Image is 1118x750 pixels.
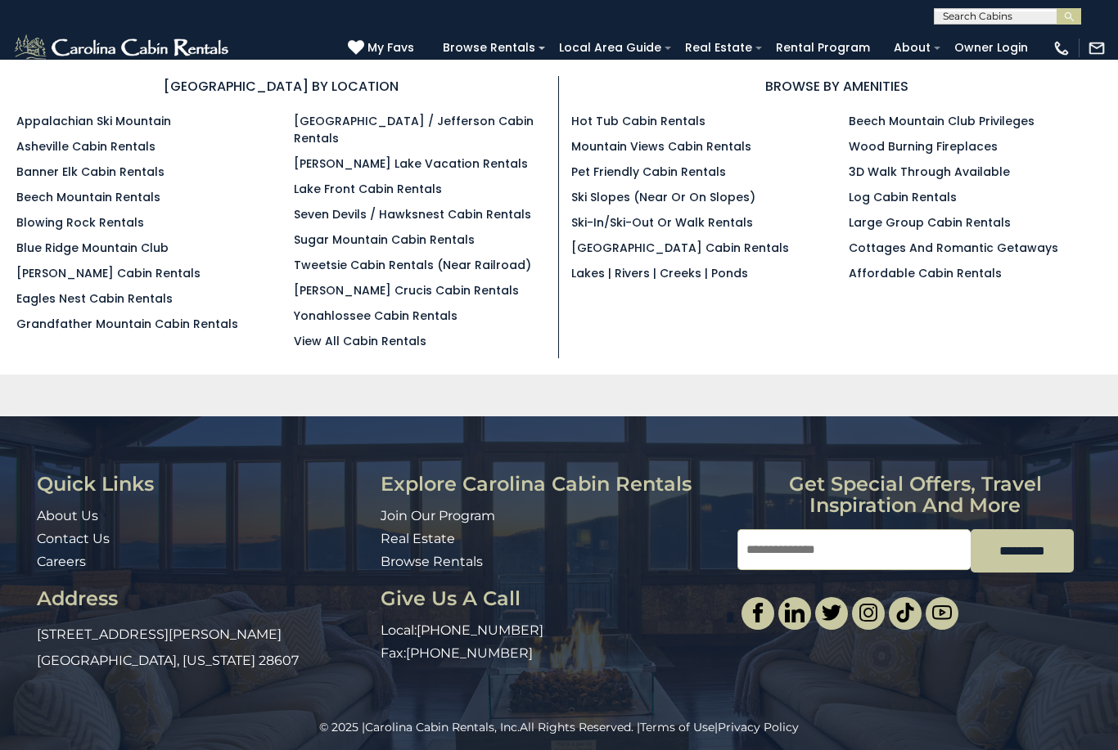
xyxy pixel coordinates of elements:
a: Banner Elk Cabin Rentals [16,164,165,180]
a: [PHONE_NUMBER] [406,645,533,661]
a: Lake Front Cabin Rentals [294,181,442,197]
a: Appalachian Ski Mountain [16,113,171,129]
img: youtube-light.svg [932,603,952,622]
a: Pet Friendly Cabin Rentals [571,164,726,180]
a: Terms of Use [640,720,715,734]
a: Affordable Cabin Rentals [849,265,1002,281]
img: tiktok.svg [895,603,915,622]
a: Wood Burning Fireplaces [849,138,998,155]
a: Blue Ridge Mountain Club [16,240,169,256]
p: Fax: [381,644,724,663]
span: © 2025 | [319,720,520,734]
a: Lakes | Rivers | Creeks | Ponds [571,265,748,281]
a: Local Area Guide [551,35,669,61]
a: Browse Rentals [435,35,543,61]
a: [GEOGRAPHIC_DATA] / Jefferson Cabin Rentals [294,113,534,146]
h3: Address [37,588,368,609]
p: All Rights Reserved. | | [37,719,1081,735]
a: About [886,35,939,61]
a: Contact Us [37,531,110,546]
a: [PERSON_NAME] Lake Vacation Rentals [294,155,528,172]
img: instagram-single.svg [859,603,878,622]
a: Rental Program [768,35,878,61]
img: White-1-2.png [12,32,233,65]
img: mail-regular-white.png [1088,39,1106,57]
a: [GEOGRAPHIC_DATA] Cabin Rentals [571,240,789,256]
a: Owner Login [946,35,1036,61]
a: Ski Slopes (Near or On Slopes) [571,189,755,205]
a: Carolina Cabin Rentals, Inc. [365,720,520,734]
a: View All Cabin Rentals [294,333,426,349]
a: [PHONE_NUMBER] [417,622,543,638]
a: Real Estate [677,35,760,61]
p: [STREET_ADDRESS][PERSON_NAME] [GEOGRAPHIC_DATA], [US_STATE] 28607 [37,622,368,674]
p: Local: [381,622,724,640]
a: Beech Mountain Rentals [16,189,160,205]
a: Privacy Policy [718,720,799,734]
a: [PERSON_NAME] Cabin Rentals [16,265,201,281]
a: Real Estate [381,531,455,546]
h3: Get special offers, travel inspiration and more [737,474,1093,517]
img: twitter-single.svg [822,603,841,622]
a: Log Cabin Rentals [849,189,957,205]
a: Grandfather Mountain Cabin Rentals [16,316,238,332]
a: Careers [37,554,86,569]
a: [PERSON_NAME] Crucis Cabin Rentals [294,282,519,299]
a: Yonahlossee Cabin Rentals [294,308,458,324]
h3: Give Us A Call [381,588,724,609]
img: facebook-single.svg [748,603,768,622]
a: Hot Tub Cabin Rentals [571,113,706,129]
img: linkedin-single.svg [785,603,805,622]
a: Sugar Mountain Cabin Rentals [294,231,475,248]
a: Eagles Nest Cabin Rentals [16,290,173,307]
img: phone-regular-white.png [1053,39,1071,57]
a: Beech Mountain Club Privileges [849,113,1035,129]
span: My Favs [367,39,414,56]
a: Ski-in/Ski-Out or Walk Rentals [571,214,753,231]
a: Blowing Rock Rentals [16,214,144,231]
h3: Explore Carolina Cabin Rentals [381,474,724,495]
h3: Quick Links [37,474,368,495]
a: Cottages and Romantic Getaways [849,240,1058,256]
h3: BROWSE BY AMENITIES [571,76,1102,97]
a: Mountain Views Cabin Rentals [571,138,751,155]
a: About Us [37,508,98,523]
a: Browse Rentals [381,554,483,569]
a: Asheville Cabin Rentals [16,138,156,155]
h3: [GEOGRAPHIC_DATA] BY LOCATION [16,76,546,97]
a: 3D Walk Through Available [849,164,1010,180]
a: My Favs [348,39,418,57]
a: Tweetsie Cabin Rentals (Near Railroad) [294,257,531,273]
a: Join Our Program [381,508,495,523]
a: Seven Devils / Hawksnest Cabin Rentals [294,206,531,222]
a: Large Group Cabin Rentals [849,214,1011,231]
